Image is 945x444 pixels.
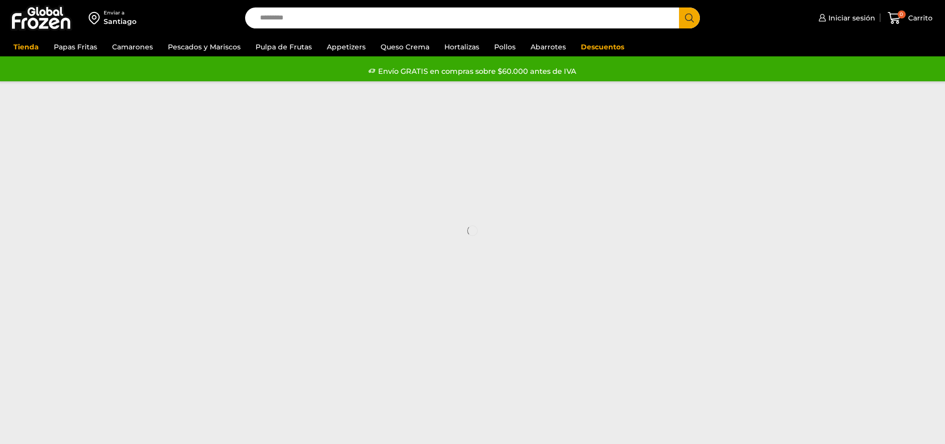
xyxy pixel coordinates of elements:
span: Iniciar sesión [826,13,875,23]
a: Hortalizas [439,37,484,56]
span: Carrito [906,13,933,23]
a: Queso Crema [376,37,434,56]
a: Pulpa de Frutas [251,37,317,56]
a: 0 Carrito [885,6,935,30]
a: Pescados y Mariscos [163,37,246,56]
a: Appetizers [322,37,371,56]
a: Tienda [8,37,44,56]
a: Papas Fritas [49,37,102,56]
div: Enviar a [104,9,136,16]
img: address-field-icon.svg [89,9,104,26]
a: Iniciar sesión [816,8,875,28]
a: Camarones [107,37,158,56]
a: Abarrotes [526,37,571,56]
span: 0 [898,10,906,18]
a: Pollos [489,37,521,56]
a: Descuentos [576,37,629,56]
button: Search button [679,7,700,28]
div: Santiago [104,16,136,26]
